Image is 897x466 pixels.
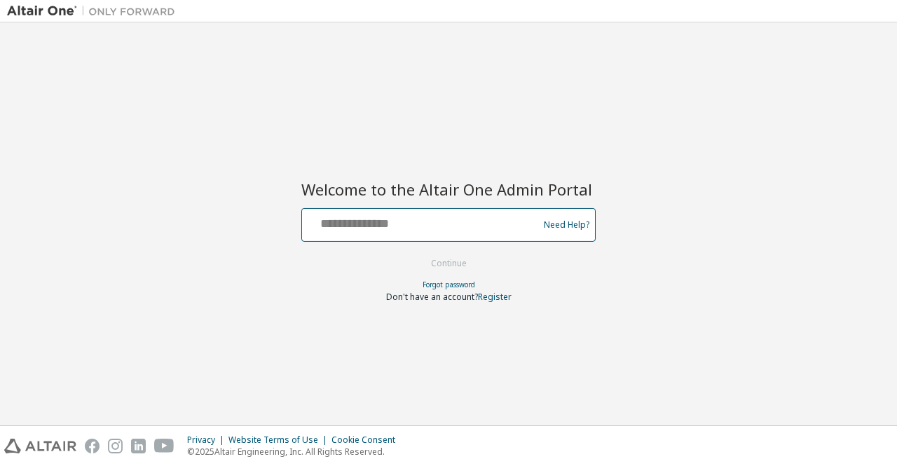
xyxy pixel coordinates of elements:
img: linkedin.svg [131,439,146,453]
div: Cookie Consent [331,434,404,446]
div: Website Terms of Use [228,434,331,446]
a: Register [478,291,512,303]
p: © 2025 Altair Engineering, Inc. All Rights Reserved. [187,446,404,458]
img: youtube.svg [154,439,174,453]
h2: Welcome to the Altair One Admin Portal [301,179,596,199]
img: altair_logo.svg [4,439,76,453]
a: Need Help? [544,224,589,225]
a: Forgot password [423,280,475,289]
img: facebook.svg [85,439,100,453]
img: instagram.svg [108,439,123,453]
span: Don't have an account? [386,291,478,303]
div: Privacy [187,434,228,446]
img: Altair One [7,4,182,18]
